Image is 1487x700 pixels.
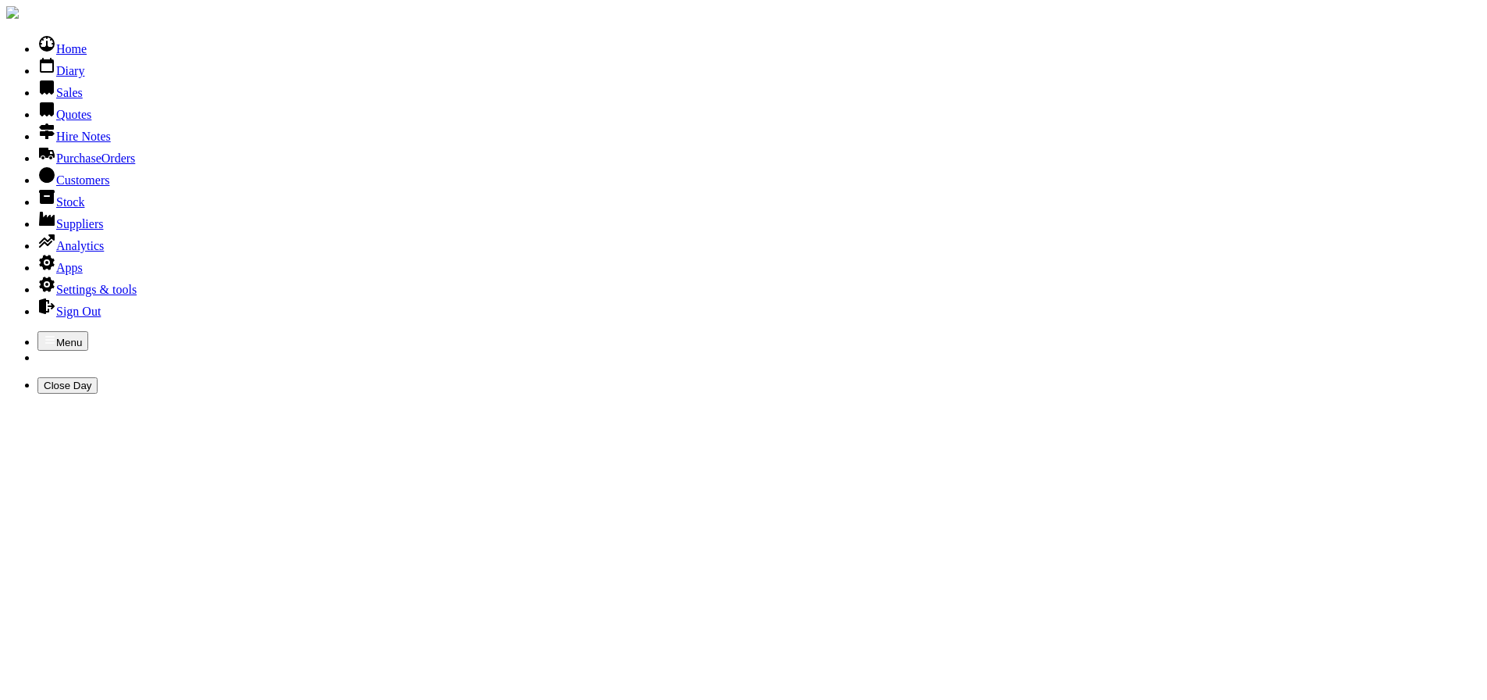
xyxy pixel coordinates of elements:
[37,209,1481,231] li: Suppliers
[37,261,83,274] a: Apps
[37,331,88,351] button: Menu
[37,122,1481,144] li: Hire Notes
[37,195,84,209] a: Stock
[37,108,91,121] a: Quotes
[6,6,19,19] img: companylogo.jpg
[37,152,135,165] a: PurchaseOrders
[37,239,104,252] a: Analytics
[37,305,101,318] a: Sign Out
[37,217,103,230] a: Suppliers
[37,377,98,394] button: Close Day
[37,86,83,99] a: Sales
[37,187,1481,209] li: Stock
[37,130,111,143] a: Hire Notes
[37,42,87,55] a: Home
[37,78,1481,100] li: Sales
[37,173,109,187] a: Customers
[37,64,84,77] a: Diary
[37,283,137,296] a: Settings & tools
